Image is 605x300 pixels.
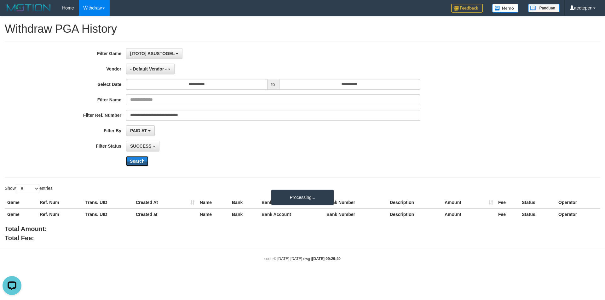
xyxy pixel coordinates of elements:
th: Status [519,197,556,208]
h1: Withdraw PGA History [5,23,600,35]
img: MOTION_logo.png [5,3,53,13]
button: - Default Vendor - [126,64,175,74]
th: Ref. Num [37,208,83,220]
th: Amount [442,208,496,220]
span: PAID AT [130,128,147,133]
span: SUCCESS [130,144,152,149]
b: Total Fee: [5,235,34,241]
img: Button%20Memo.svg [492,4,519,13]
th: Game [5,197,37,208]
th: Description [387,197,442,208]
th: Fee [496,197,519,208]
th: Description [387,208,442,220]
th: Bank [229,208,259,220]
label: Show entries [5,184,53,193]
th: Game [5,208,37,220]
th: Trans. UID [83,197,133,208]
strong: [DATE] 09:29:40 [312,257,341,261]
span: - Default Vendor - [130,66,167,71]
th: Bank Account [259,197,324,208]
th: Bank [229,197,259,208]
th: Name [197,208,229,220]
th: Amount [442,197,496,208]
span: to [267,79,279,90]
th: Bank Number [324,208,387,220]
button: Search [126,156,148,166]
small: code © [DATE]-[DATE] dwg | [264,257,341,261]
th: Operator [556,208,600,220]
th: Ref. Num [37,197,83,208]
span: [ITOTO] ASUSTOGEL [130,51,175,56]
div: Processing... [271,190,334,205]
th: Status [519,208,556,220]
button: SUCCESS [126,141,159,151]
img: Feedback.jpg [451,4,483,13]
th: Name [197,197,229,208]
img: panduan.png [528,4,560,12]
th: Created at [133,208,197,220]
button: Open LiveChat chat widget [3,3,21,21]
th: Created At [133,197,197,208]
button: [ITOTO] ASUSTOGEL [126,48,182,59]
select: Showentries [16,184,39,193]
button: PAID AT [126,125,155,136]
th: Fee [496,208,519,220]
th: Trans. UID [83,208,133,220]
th: Bank Number [324,197,387,208]
b: Total Amount: [5,225,47,232]
th: Operator [556,197,600,208]
th: Bank Account [259,208,324,220]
